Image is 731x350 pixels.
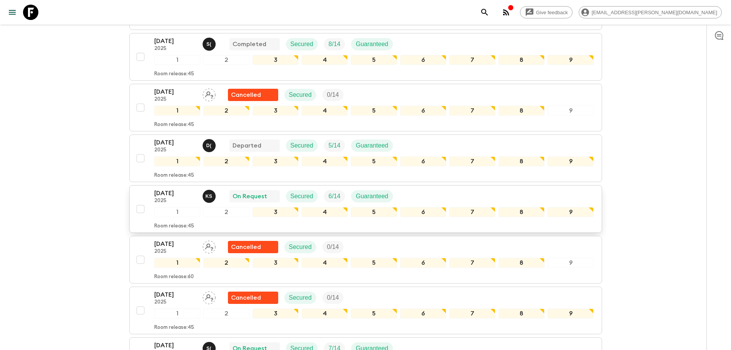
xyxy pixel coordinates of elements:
span: Assign pack leader [203,294,216,300]
p: Guaranteed [356,141,388,150]
div: 4 [302,55,348,65]
p: Secured [290,40,314,49]
p: Cancelled [231,293,261,302]
p: 0 / 14 [327,293,339,302]
p: [DATE] [154,189,196,198]
p: 5 / 14 [328,141,340,150]
div: 9 [548,106,594,116]
p: 2025 [154,96,196,103]
div: 7 [449,207,495,217]
span: [EMAIL_ADDRESS][PERSON_NAME][DOMAIN_NAME] [587,10,721,15]
div: 7 [449,106,495,116]
div: [EMAIL_ADDRESS][PERSON_NAME][DOMAIN_NAME] [579,6,722,18]
span: Assign pack leader [203,243,216,249]
p: [DATE] [154,239,196,249]
p: Secured [290,192,314,201]
div: 9 [548,207,594,217]
div: 1 [154,309,200,318]
div: 1 [154,106,200,116]
div: 7 [449,309,495,318]
p: 0 / 14 [327,90,339,100]
div: 6 [400,156,446,166]
button: [DATE]2025Assign pack leaderFlash Pack cancellationSecuredTrip Fill123456789Room release:45 [129,84,602,131]
div: 2 [203,258,249,268]
div: Secured [284,292,317,304]
div: Trip Fill [324,38,345,50]
p: 2025 [154,46,196,52]
div: Trip Fill [322,89,343,101]
p: On Request [233,192,267,201]
div: 8 [498,309,545,318]
div: 7 [449,55,495,65]
p: [DATE] [154,341,196,350]
button: [DATE]2025Assign pack leaderFlash Pack cancellationSecuredTrip Fill123456789Room release:45 [129,287,602,334]
div: 7 [449,258,495,268]
div: 5 [351,55,397,65]
div: 6 [400,55,446,65]
div: 8 [498,207,545,217]
div: 9 [548,156,594,166]
p: Secured [290,141,314,150]
span: Assign pack leader [203,91,216,97]
div: Flash Pack cancellation [228,241,278,253]
p: Guaranteed [356,40,388,49]
p: Room release: 45 [154,122,194,128]
div: Secured [286,38,318,50]
div: 3 [252,309,299,318]
p: Room release: 60 [154,274,194,280]
div: 3 [252,258,299,268]
p: 2025 [154,249,196,255]
p: K S [206,193,213,199]
button: menu [5,5,20,20]
div: Trip Fill [324,190,345,202]
span: Give feedback [532,10,572,15]
div: 2 [203,156,249,166]
div: Secured [284,89,317,101]
div: 7 [449,156,495,166]
div: 2 [203,106,249,116]
p: [DATE] [154,290,196,299]
button: [DATE]2025Dedi (Komang) WardanaDepartedSecuredTrip FillGuaranteed123456789Room release:45 [129,134,602,182]
div: 4 [302,309,348,318]
div: 8 [498,258,545,268]
div: 6 [400,106,446,116]
div: Flash Pack cancellation [228,292,278,304]
div: 8 [498,55,545,65]
p: [DATE] [154,87,196,96]
span: Ketut Sunarka [203,192,217,198]
p: Secured [289,293,312,302]
p: Guaranteed [356,192,388,201]
div: 9 [548,309,594,318]
div: 1 [154,207,200,217]
div: Trip Fill [322,241,343,253]
p: Secured [289,242,312,252]
div: 3 [252,156,299,166]
div: 3 [252,106,299,116]
div: 5 [351,258,397,268]
button: search adventures [477,5,492,20]
button: [DATE]2025Shandy (Putu) Sandhi Astra JuniawanCompletedSecuredTrip FillGuaranteed123456789Room rel... [129,33,602,81]
div: 1 [154,156,200,166]
p: 0 / 14 [327,242,339,252]
span: Shandy (Putu) Sandhi Astra Juniawan [203,40,217,46]
div: Secured [286,190,318,202]
div: Trip Fill [322,292,343,304]
div: 2 [203,309,249,318]
div: Secured [284,241,317,253]
p: 2025 [154,299,196,305]
div: 9 [548,55,594,65]
div: 4 [302,156,348,166]
span: Dedi (Komang) Wardana [203,141,217,148]
div: 5 [351,309,397,318]
div: 2 [203,55,249,65]
div: 9 [548,258,594,268]
button: [DATE]2025Assign pack leaderFlash Pack cancellationSecuredTrip Fill123456789Room release:60 [129,236,602,284]
div: 3 [252,55,299,65]
div: 8 [498,156,545,166]
p: Cancelled [231,242,261,252]
div: 6 [400,258,446,268]
div: Secured [286,139,318,152]
div: 4 [302,106,348,116]
a: Give feedback [520,6,573,18]
p: Room release: 45 [154,173,194,179]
